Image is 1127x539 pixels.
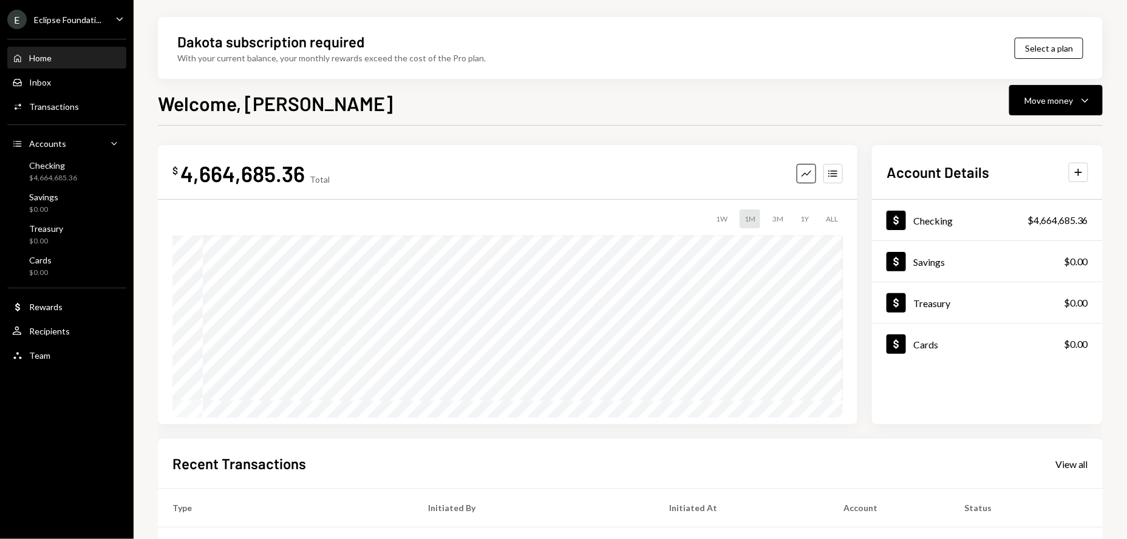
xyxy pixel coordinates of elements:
[29,236,63,246] div: $0.00
[29,205,58,215] div: $0.00
[29,350,50,361] div: Team
[172,453,306,473] h2: Recent Transactions
[29,223,63,234] div: Treasury
[887,162,989,182] h2: Account Details
[29,302,63,312] div: Rewards
[7,10,27,29] div: E
[29,192,58,202] div: Savings
[872,200,1103,240] a: Checking$4,664,685.36
[29,255,52,265] div: Cards
[1024,94,1073,107] div: Move money
[177,32,364,52] div: Dakota subscription required
[7,296,126,317] a: Rewards
[7,47,126,69] a: Home
[29,160,77,171] div: Checking
[7,320,126,342] a: Recipients
[158,489,414,527] th: Type
[29,268,52,278] div: $0.00
[29,326,70,336] div: Recipients
[7,132,126,154] a: Accounts
[29,77,51,87] div: Inbox
[829,489,950,527] th: Account
[740,209,760,228] div: 1M
[7,95,126,117] a: Transactions
[1015,38,1083,59] button: Select a plan
[7,344,126,366] a: Team
[310,174,330,185] div: Total
[795,209,814,228] div: 1Y
[872,282,1103,323] a: Treasury$0.00
[172,164,178,177] div: $
[872,241,1103,282] a: Savings$0.00
[913,297,950,309] div: Treasury
[158,91,393,115] h1: Welcome, [PERSON_NAME]
[1064,254,1088,269] div: $0.00
[655,489,829,527] th: Initiated At
[7,220,126,249] a: Treasury$0.00
[1064,337,1088,351] div: $0.00
[7,251,126,280] a: Cards$0.00
[7,157,126,186] a: Checking$4,664,685.36
[711,209,732,228] div: 1W
[180,160,305,187] div: 4,664,685.36
[1055,457,1088,470] a: View all
[1064,296,1088,310] div: $0.00
[913,256,945,268] div: Savings
[913,215,953,226] div: Checking
[1027,213,1088,228] div: $4,664,685.36
[1009,85,1103,115] button: Move money
[872,324,1103,364] a: Cards$0.00
[7,71,126,93] a: Inbox
[821,209,843,228] div: ALL
[29,53,52,63] div: Home
[29,173,77,183] div: $4,664,685.36
[34,15,101,25] div: Eclipse Foundati...
[177,52,486,64] div: With your current balance, your monthly rewards exceed the cost of the Pro plan.
[29,101,79,112] div: Transactions
[768,209,788,228] div: 3M
[950,489,1103,527] th: Status
[1055,458,1088,470] div: View all
[29,138,66,149] div: Accounts
[913,339,938,350] div: Cards
[414,489,655,527] th: Initiated By
[7,188,126,217] a: Savings$0.00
